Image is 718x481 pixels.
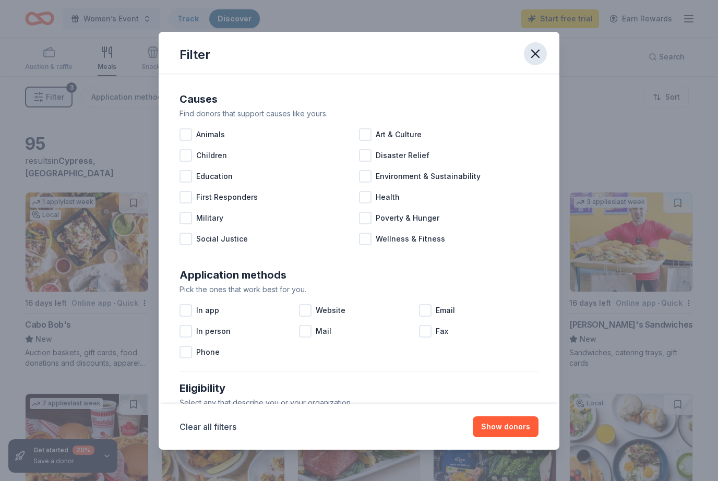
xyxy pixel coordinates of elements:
span: Fax [436,325,448,338]
span: In app [196,304,219,317]
span: Phone [196,346,220,358]
span: In person [196,325,231,338]
span: Animals [196,128,225,141]
button: Clear all filters [179,420,236,433]
div: Select any that describe you or your organization. [179,396,538,409]
span: Social Justice [196,233,248,245]
span: Health [376,191,400,203]
div: Find donors that support causes like yours. [179,107,538,120]
span: Website [316,304,345,317]
span: Children [196,149,227,162]
span: Poverty & Hunger [376,212,439,224]
div: Pick the ones that work best for you. [179,283,538,296]
span: Education [196,170,233,183]
div: Eligibility [179,380,538,396]
span: Wellness & Fitness [376,233,445,245]
button: Show donors [473,416,538,437]
span: Environment & Sustainability [376,170,481,183]
div: Causes [179,91,538,107]
span: Disaster Relief [376,149,429,162]
span: Mail [316,325,331,338]
div: Application methods [179,267,538,283]
div: Filter [179,46,210,63]
span: First Responders [196,191,258,203]
span: Email [436,304,455,317]
span: Military [196,212,223,224]
span: Art & Culture [376,128,422,141]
